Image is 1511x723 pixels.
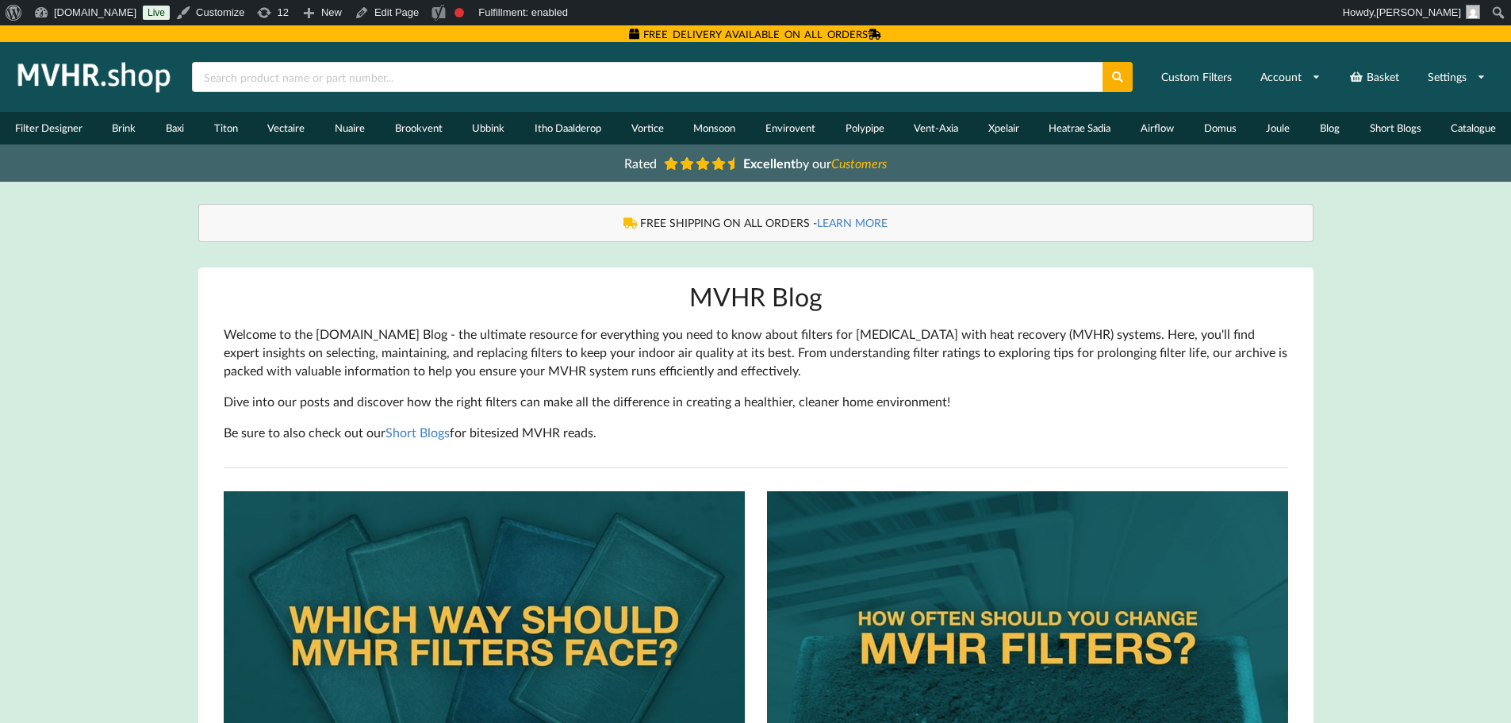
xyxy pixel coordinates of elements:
div: Focus keyphrase not set [454,8,464,17]
img: Views over 48 hours. Click for more Jetpack Stats. [584,3,673,22]
a: Vectaire [253,112,320,144]
p: Dive into our posts and discover how the right filters can make all the difference in creating a ... [224,393,1288,411]
a: Vent-Axia [899,112,973,144]
span: by our [743,156,887,171]
span: Fulfillment: enabled [478,6,568,18]
a: Airflow [1126,112,1189,144]
a: Custom Filters [1151,63,1242,91]
i: Customers [831,156,887,171]
a: Itho Daalderop [520,112,616,144]
a: Nuaire [320,112,380,144]
b: Excellent [743,156,796,171]
a: Baxi [151,112,199,144]
a: Domus [1189,112,1252,144]
a: Joule [1252,112,1306,144]
a: Vortice [616,112,679,144]
a: Monsoon [678,112,750,144]
img: mvhr.shop.png [11,57,178,97]
a: LEARN MORE [817,216,888,229]
a: Xpelair [973,112,1034,144]
a: Polypipe [830,112,899,144]
a: Brink [98,112,151,144]
a: Heatrae Sadia [1034,112,1126,144]
a: Titon [199,112,253,144]
a: Basket [1339,63,1409,91]
a: Ubbink [457,112,520,144]
h1: MVHR Blog [224,280,1288,313]
a: Rated Excellentby ourCustomers [613,150,899,176]
a: Brookvent [380,112,458,144]
a: Settings [1417,63,1496,91]
a: Envirovent [750,112,830,144]
div: FREE SHIPPING ON ALL ORDERS - [215,215,1297,231]
a: Account [1250,63,1331,91]
a: Blog [1305,112,1355,144]
p: Be sure to also check out our for bitesized MVHR reads. [224,424,1288,442]
p: Welcome to the [DOMAIN_NAME] Blog ‐ the ultimate resource for everything you need to know about f... [224,325,1288,380]
span: Rated [624,156,657,171]
span: [PERSON_NAME] [1376,6,1461,18]
a: Catalogue [1436,112,1511,144]
a: Live [143,6,170,20]
a: Short Blogs [1355,112,1436,144]
input: Search product name or part number... [192,62,1103,92]
a: Short Blogs [385,425,450,440]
